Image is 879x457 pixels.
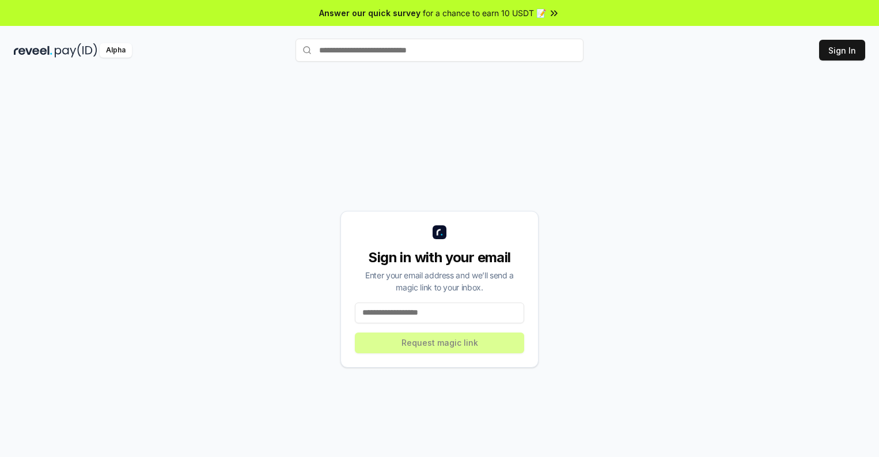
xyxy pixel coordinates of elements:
[423,7,546,19] span: for a chance to earn 10 USDT 📝
[355,248,524,267] div: Sign in with your email
[14,43,52,58] img: reveel_dark
[433,225,446,239] img: logo_small
[819,40,865,61] button: Sign In
[55,43,97,58] img: pay_id
[100,43,132,58] div: Alpha
[355,269,524,293] div: Enter your email address and we’ll send a magic link to your inbox.
[319,7,420,19] span: Answer our quick survey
